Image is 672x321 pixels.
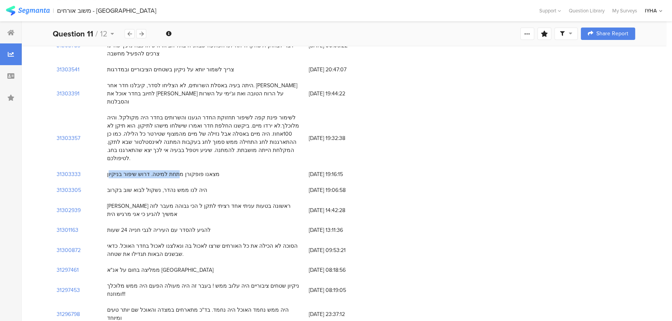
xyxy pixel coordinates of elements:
span: 12 [100,28,107,40]
div: IYHA [645,7,657,14]
span: [DATE] 08:18:56 [309,266,371,274]
section: 31296798 [57,310,80,318]
span: Share Report [596,31,628,36]
section: 31303357 [57,134,80,142]
a: Question Library [565,7,608,14]
div: משוב אורחים - [GEOGRAPHIC_DATA] [57,7,156,14]
span: [DATE] 23:37:12 [309,310,371,318]
div: | [53,6,54,15]
div: להגיע להסדר עם העיריה לגבי חנייה 24 שעות [107,226,211,234]
div: צריך לשמור יותא על ניקיון בשטחים הציבוריים ובמדרגות [107,66,234,74]
div: ניקיון שטחים ציבוריים היה עלוב ממש ! בעבר זה היה מעולה הפעם היה ממש מלוכלך ומוזנח!!! [107,282,301,298]
section: 31303333 [57,170,81,178]
span: [DATE] 19:32:38 [309,134,371,142]
section: 31297461 [57,266,79,274]
span: [DATE] 08:19:05 [309,286,371,294]
section: 31301163 [57,226,78,234]
span: [DATE] 13:11:36 [309,226,371,234]
section: 31300872 [57,246,81,254]
div: Support [539,5,561,17]
span: [DATE] 19:44:22 [309,90,371,98]
div: ממליצה בחום על אנ"א [GEOGRAPHIC_DATA] [107,266,213,274]
section: 31303305 [57,186,81,194]
span: / [95,28,98,40]
img: segmanta logo [6,6,50,16]
span: [DATE] 14:42:28 [309,206,371,214]
span: [DATE] 09:53:21 [309,246,371,254]
span: [DATE] 19:16:15 [309,170,371,178]
div: [PERSON_NAME] ראשונה בטעות עניתי אחד רציתי לתקן ל הכי גבוהה מעבר לזה אמשיך להגיע כי אני מרגיש הית [107,202,301,218]
section: 31297453 [57,286,80,294]
section: 31303391 [57,90,80,98]
div: הסוכה לא הכילה את כל האורחים שרצו לאכול בה ונאלצנו לאכול בחדר האוכל. כדאי שבשנים הבאות תגדילו את ... [107,242,301,258]
div: היה לנו ממש נהדר, נשקול לבוא שוב בקרוב [107,186,207,194]
span: [DATE] 20:47:07 [309,66,371,74]
div: לשימור פינת קפה לשיפור תחזוקת החדר הגענו והשרותים בחדר היה מקולקל. והיה מלוכלך.לא ירדו מיים. ביקש... [107,114,301,162]
section: 31302939 [57,206,81,214]
section: 31303541 [57,66,80,74]
div: מצאנו פופקורן מתחת למיטה. דרוש שיפור בניקיון [107,170,220,178]
span: [DATE] 19:06:58 [309,186,371,194]
div: היתה בעיה באסלת השרותים, לא הצליחו לסדר, קיבלנו חדר אחר. [PERSON_NAME] לחיוב בחדר אוכל את [PERSON... [107,81,301,106]
a: My Surveys [608,7,641,14]
b: Question 11 [53,28,93,40]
